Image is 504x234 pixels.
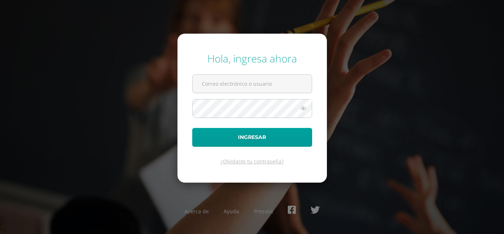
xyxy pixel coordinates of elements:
[184,208,209,215] a: Acerca de
[193,75,312,93] input: Correo electrónico o usuario
[220,158,284,165] a: ¿Olvidaste tu contraseña?
[192,51,312,65] div: Hola, ingresa ahora
[192,128,312,147] button: Ingresar
[254,208,273,215] a: Presskit
[224,208,239,215] a: Ayuda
